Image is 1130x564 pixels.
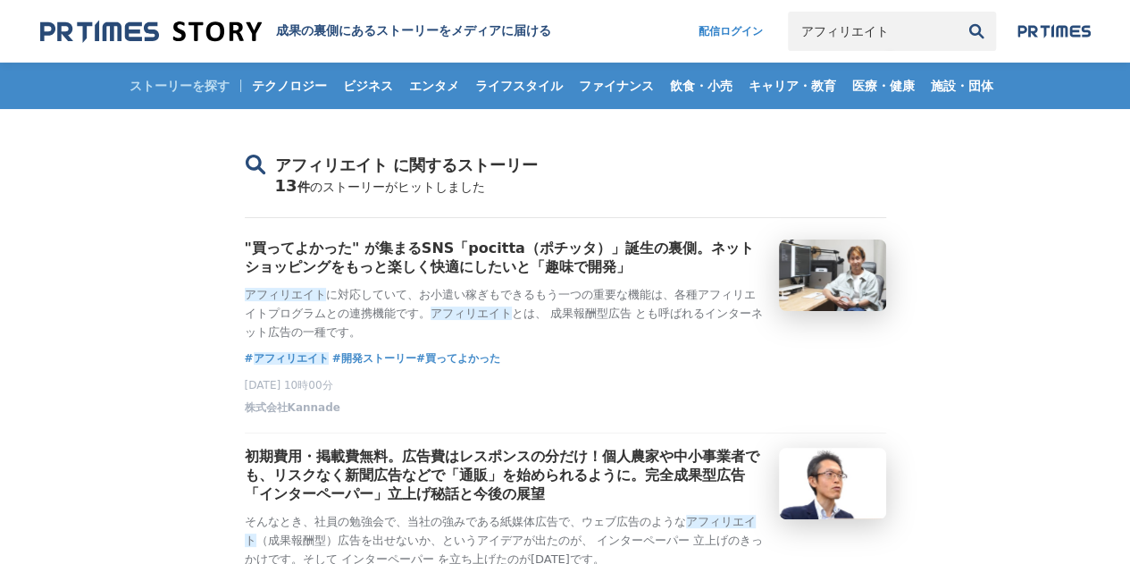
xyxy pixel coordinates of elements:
[276,23,551,39] h1: 成果の裏側にあるストーリーをメディアに届ける
[468,63,570,109] a: ライフスタイル
[245,349,332,367] a: #アフィリエイト
[468,78,570,94] span: ライフスタイル
[845,78,922,94] span: 医療・健康
[40,20,551,44] a: 成果の裏側にあるストーリーをメディアに届ける 成果の裏側にあるストーリーをメディアに届ける
[40,20,262,44] img: 成果の裏側にあるストーリーをメディアに届ける
[245,286,765,341] p: に対応していて、お小遣い稼ぎもできるもう一つの重要な機能は、各種アフィリエイトプログラムとの連携機能です。 とは、 成果報酬型広告 とも呼ばれるインターネット広告の一種です。
[245,400,340,416] span: 株式会社Kannade
[402,63,466,109] a: エンタメ
[431,307,512,320] em: アフィリエイト
[845,63,922,109] a: 医療・健康
[572,78,661,94] span: ファイナンス
[245,176,886,218] div: 13
[741,63,843,109] a: キャリア・教育
[336,78,400,94] span: ビジネス
[297,180,310,194] span: 件
[1017,24,1091,38] img: prtimes
[957,12,996,51] button: 検索
[416,349,500,367] a: #買ってよかった
[245,63,334,109] a: テクノロジー
[336,63,400,109] a: ビジネス
[924,63,1000,109] a: 施設・団体
[245,406,340,418] a: 株式会社Kannade
[402,78,466,94] span: エンタメ
[275,156,538,174] span: アフィリエイト に関するストーリー
[245,240,765,277] h3: "買ってよかった" が集まるSNS「pocitta（ポチッタ）」誕生の裏側。ネットショッピングをもっと楽しく快適にしたいと「趣味で開発」
[245,240,886,341] a: "買ってよかった" が集まるSNS「pocitta（ポチッタ）」誕生の裏側。ネットショッピングをもっと楽しく快適にしたいと「趣味で開発」アフィリエイトに対応していて、お小遣い稼ぎもできるもう一つ...
[310,180,485,194] span: のストーリーがヒットしました
[245,288,326,301] em: アフィリエイト
[681,12,781,51] a: 配信ログイン
[245,448,765,504] h3: 初期費用・掲載費無料。広告費はレスポンスの分だけ！個人農家や中小事業者でも、リスクなく新聞広告などで「通販」を始められるように。完全成果型広告「インターペーパー」立上げ秘話と今後の展望
[245,78,334,94] span: テクノロジー
[245,378,886,393] p: [DATE] 10時00分
[663,63,740,109] a: 飲食・小売
[924,78,1000,94] span: 施設・団体
[254,352,329,365] em: アフィリエイト
[332,349,416,367] a: #開発ストーリー
[245,515,756,547] em: アフィリエイト
[572,63,661,109] a: ファイナンス
[245,349,332,367] span: #
[741,78,843,94] span: キャリア・教育
[663,78,740,94] span: 飲食・小売
[788,12,957,51] input: キーワードで検索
